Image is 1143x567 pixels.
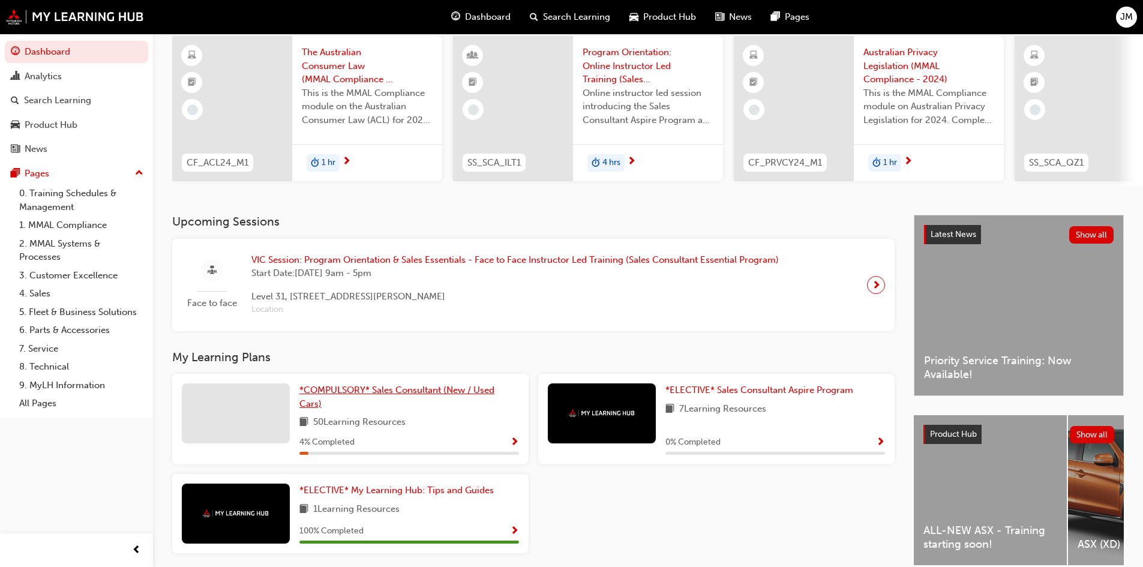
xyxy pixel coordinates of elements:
[620,5,706,29] a: car-iconProduct Hub
[25,70,62,83] div: Analytics
[299,415,308,430] span: book-icon
[302,46,433,86] span: The Australian Consumer Law (MMAL Compliance - 2024)
[876,435,885,450] button: Show Progress
[442,5,520,29] a: guage-iconDashboard
[665,385,853,395] span: *ELECTIVE* Sales Consultant Aspire Program
[1120,10,1133,24] span: JM
[135,166,143,181] span: up-icon
[5,163,148,185] button: Pages
[924,225,1114,244] a: Latest NewsShow all
[172,215,895,229] h3: Upcoming Sessions
[299,485,494,496] span: *ELECTIVE* My Learning Hub: Tips and Guides
[923,425,1114,444] a: Product HubShow all
[665,383,858,397] a: *ELECTIVE* Sales Consultant Aspire Program
[5,38,148,163] button: DashboardAnalyticsSearch LearningProduct HubNews
[172,350,895,364] h3: My Learning Plans
[14,394,148,413] a: All Pages
[5,89,148,112] a: Search Learning
[749,48,758,64] span: learningResourceType_ELEARNING-icon
[6,9,144,25] img: mmal
[785,10,809,24] span: Pages
[706,5,761,29] a: news-iconNews
[24,94,91,107] div: Search Learning
[299,383,519,410] a: *COMPULSORY* Sales Consultant (New / Used Cars)
[25,142,47,156] div: News
[469,48,477,64] span: learningResourceType_INSTRUCTOR_LED-icon
[208,263,217,278] span: sessionType_FACE_TO_FACE-icon
[311,155,319,171] span: duration-icon
[451,10,460,25] span: guage-icon
[510,526,519,537] span: Show Progress
[25,167,49,181] div: Pages
[182,296,242,310] span: Face to face
[883,156,897,170] span: 1 hr
[1030,75,1039,91] span: booktick-icon
[5,41,148,63] a: Dashboard
[665,436,721,449] span: 0 % Completed
[872,277,881,293] span: next-icon
[299,502,308,517] span: book-icon
[322,156,335,170] span: 1 hr
[14,303,148,322] a: 5. Fleet & Business Solutions
[749,104,760,115] span: learningRecordVerb_NONE-icon
[299,484,499,497] a: *ELECTIVE* My Learning Hub: Tips and Guides
[627,157,636,167] span: next-icon
[771,10,780,25] span: pages-icon
[715,10,724,25] span: news-icon
[14,358,148,376] a: 8. Technical
[643,10,696,24] span: Product Hub
[1029,156,1084,170] span: SS_SCA_QZ1
[14,321,148,340] a: 6. Parts & Accessories
[182,248,885,322] a: Face to faceVIC Session: Program Orientation & Sales Essentials - Face to Face Instructor Led Tra...
[904,157,913,167] span: next-icon
[302,86,433,127] span: This is the MMAL Compliance module on the Australian Consumer Law (ACL) for 2024. Complete this m...
[14,235,148,266] a: 2. MMAL Systems & Processes
[251,266,779,280] span: Start Date: [DATE] 9am - 5pm
[569,409,635,417] img: mmal
[251,290,779,304] span: Level 31, [STREET_ADDRESS][PERSON_NAME]
[11,47,20,58] span: guage-icon
[748,156,822,170] span: CF_PRVCY24_M1
[172,36,442,181] a: CF_ACL24_M1The Australian Consumer Law (MMAL Compliance - 2024)This is the MMAL Compliance module...
[14,284,148,303] a: 4. Sales
[914,415,1067,565] a: ALL-NEW ASX - Training starting soon!
[11,120,20,131] span: car-icon
[342,157,351,167] span: next-icon
[313,415,406,430] span: 50 Learning Resources
[469,75,477,91] span: booktick-icon
[923,524,1057,551] span: ALL-NEW ASX - Training starting soon!
[14,266,148,285] a: 3. Customer Excellence
[11,169,20,179] span: pages-icon
[299,436,355,449] span: 4 % Completed
[863,86,994,127] span: This is the MMAL Compliance module on Australian Privacy Legislation for 2024. Complete this modu...
[11,95,19,106] span: search-icon
[187,104,198,115] span: learningRecordVerb_NONE-icon
[11,71,20,82] span: chart-icon
[467,156,521,170] span: SS_SCA_ILT1
[203,509,269,517] img: mmal
[251,303,779,317] span: Location
[510,524,519,539] button: Show Progress
[468,104,479,115] span: learningRecordVerb_NONE-icon
[520,5,620,29] a: search-iconSearch Learning
[592,155,600,171] span: duration-icon
[453,36,723,181] a: SS_SCA_ILT1Program Orientation: Online Instructor Led Training (Sales Consultant Aspire Program)O...
[729,10,752,24] span: News
[863,46,994,86] span: Australian Privacy Legislation (MMAL Compliance - 2024)
[14,184,148,216] a: 0. Training Schedules & Management
[665,402,674,417] span: book-icon
[749,75,758,91] span: booktick-icon
[5,114,148,136] a: Product Hub
[299,524,364,538] span: 100 % Completed
[510,437,519,448] span: Show Progress
[11,144,20,155] span: news-icon
[14,340,148,358] a: 7. Service
[761,5,819,29] a: pages-iconPages
[914,215,1124,396] a: Latest NewsShow allPriority Service Training: Now Available!
[583,86,713,127] span: Online instructor led session introducing the Sales Consultant Aspire Program and outlining what ...
[930,429,977,439] span: Product Hub
[313,502,400,517] span: 1 Learning Resources
[251,253,779,267] span: VIC Session: Program Orientation & Sales Essentials - Face to Face Instructor Led Training (Sales...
